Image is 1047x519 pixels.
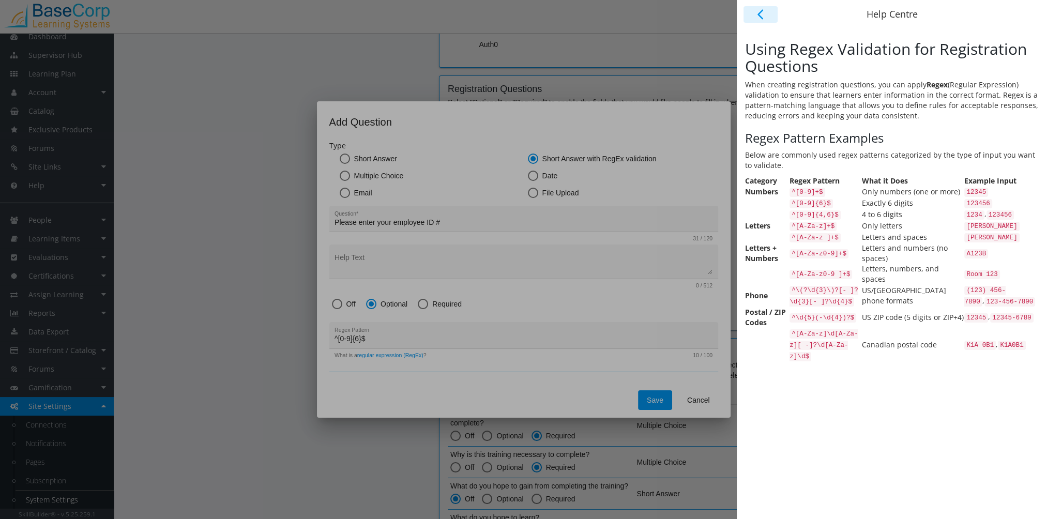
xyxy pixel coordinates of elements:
code: [PERSON_NAME] [964,233,1019,242]
td: Letters and spaces [862,232,964,243]
strong: Letters + Numbers [745,243,778,263]
strong: Example Input [964,176,1016,186]
code: ^[A-Za-z]+$ [790,222,837,231]
code: 123456 [964,199,992,208]
code: Room 123 [964,270,999,279]
code: ^\(?\d{3}\)?[- ]?\d{3}[- ]?\d{4}$ [790,286,858,307]
td: US ZIP code (5 digits or ZIP+4) [862,307,964,328]
code: ^[A-Za-z0-9 ]+$ [790,270,852,279]
code: ^[A-Za-z0-9]+$ [790,249,848,258]
td: Only numbers (one or more) [862,186,964,197]
p: When creating registration questions, you can apply (Regular Expression) validation to ensure tha... [745,80,1039,121]
td: , [964,209,1039,220]
td: Canadian postal code [862,328,964,362]
code: ^[0-9]+$ [790,188,825,197]
td: , [964,328,1039,362]
code: ^[A-Za-z]\d[A-Za-z][ -]?\d[A-Za-z]\d$ [790,329,858,361]
strong: Regex Pattern [790,176,840,186]
p: Below are commonly used regex patterns categorized by the type of input you want to validate. [745,150,1039,171]
code: 12345 [964,188,988,197]
code: ^\d{5}(-\d{4})?$ [790,313,856,323]
td: Letters and numbers (no spaces) [862,243,964,264]
strong: Category [745,176,777,186]
td: US/[GEOGRAPHIC_DATA] phone formats [862,284,964,307]
code: ^[0-9]{6}$ [790,199,833,208]
code: (123) 456-7890 [964,286,1006,307]
code: 1234 [964,210,984,220]
code: ^[0-9]{4,6}$ [790,210,841,220]
mat-icon: arrow_back_ios [754,8,767,21]
code: ^[A-Za-z ]+$ [790,233,841,242]
code: 12345-6789 [990,313,1034,323]
strong: Phone [745,291,768,300]
strong: Letters [745,221,770,231]
h2: Help Centre [745,9,1039,20]
code: [PERSON_NAME] [964,222,1019,231]
strong: Numbers [745,187,778,196]
td: Only letters [862,220,964,232]
code: K1A0B1 [998,341,1025,350]
h3: Regex Pattern Examples [745,131,1039,145]
strong: What it Does [862,176,908,186]
code: A123B [964,249,988,258]
strong: Regex [927,80,948,89]
h2: Using Regex Validation for Registration Questions [745,40,1039,74]
code: K1A 0B1 [964,341,996,350]
td: , [964,307,1039,328]
td: , [964,284,1039,307]
td: 4 to 6 digits [862,209,964,220]
td: Letters, numbers, and spaces [862,264,964,284]
code: 123456 [987,210,1014,220]
code: 123-456-7890 [984,297,1036,307]
code: 12345 [964,313,988,323]
strong: Postal / ZIP Codes [745,307,786,327]
td: Exactly 6 digits [862,197,964,209]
